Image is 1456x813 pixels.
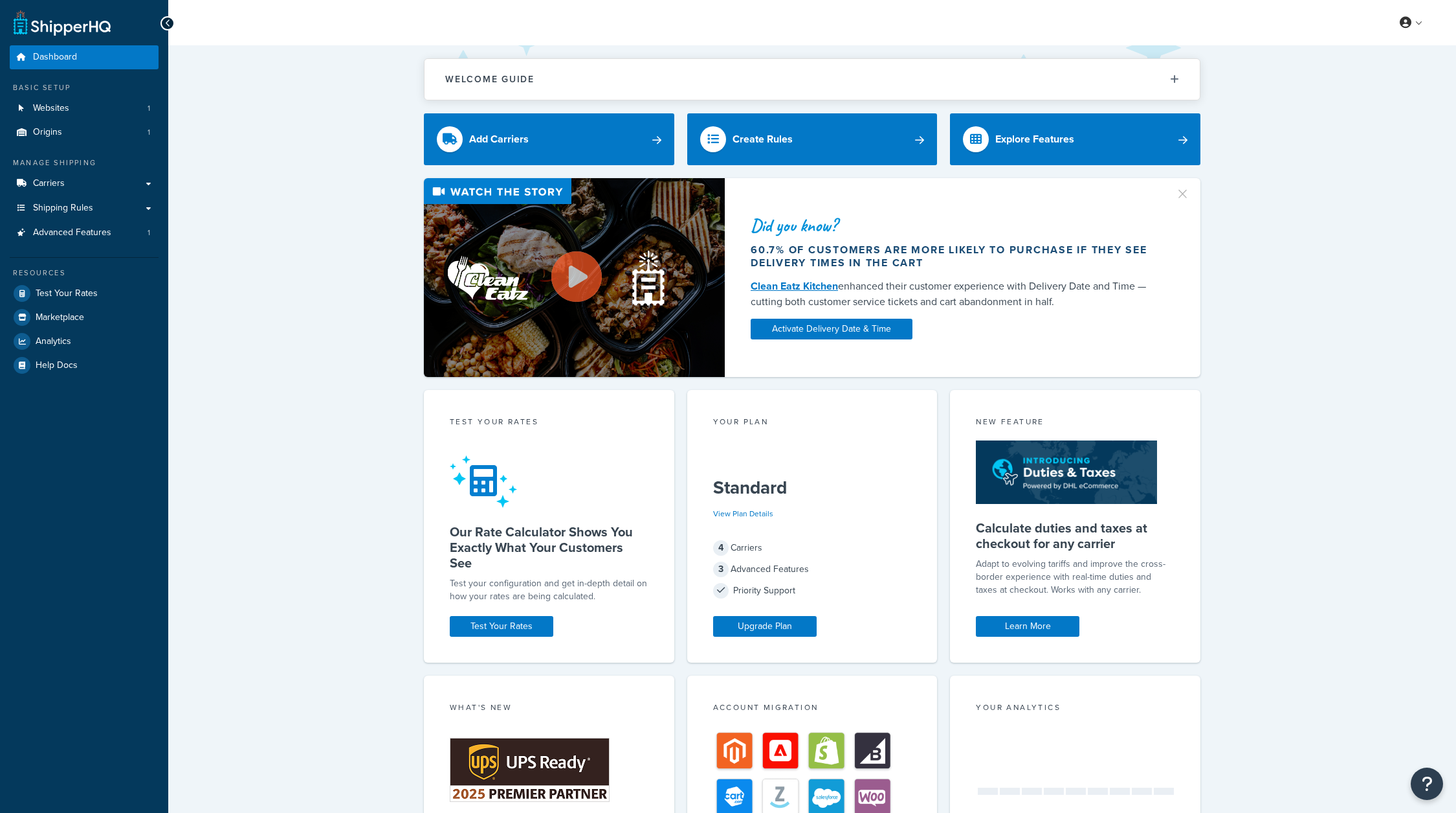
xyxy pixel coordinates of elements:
div: Basic Setup [10,82,159,93]
div: Add Carriers [469,130,529,148]
a: Activate Delivery Date & Time [751,319,912,339]
span: Test Your Rates [36,288,98,299]
a: Add Carriers [424,113,674,165]
div: Advanced Features [713,560,912,578]
div: 60.7% of customers are more likely to purchase if they see delivery times in the cart [751,244,1160,269]
span: Origins [33,127,62,138]
a: Websites1 [10,97,159,120]
div: Resources [10,268,159,279]
button: Welcome Guide [425,59,1200,100]
h5: Our Rate Calculator Shows You Exactly What Your Customers See [450,524,648,571]
a: Explore Features [950,113,1200,165]
a: Help Docs [10,354,159,377]
a: Learn More [976,616,1079,637]
div: New Feature [976,416,1175,431]
a: Carriers [10,172,159,196]
a: Create Rules [687,113,938,165]
a: Test Your Rates [10,282,159,305]
span: 1 [148,103,150,114]
a: Dashboard [10,45,159,69]
button: Open Resource Center [1411,768,1443,800]
div: Priority Support [713,582,912,600]
a: Advanced Features1 [10,221,159,245]
p: Adapt to evolving tariffs and improve the cross-border experience with real-time duties and taxes... [976,558,1175,597]
div: Manage Shipping [10,157,159,168]
div: Test your configuration and get in-depth detail on how your rates are being calculated. [450,577,648,603]
div: Carriers [713,539,912,557]
span: 1 [148,227,150,238]
span: 3 [713,562,729,577]
div: Account Migration [713,702,912,716]
div: Create Rules [733,130,793,148]
li: Origins [10,120,159,144]
div: Explore Features [995,130,1074,148]
span: 4 [713,540,729,556]
a: Marketplace [10,306,159,329]
a: Analytics [10,330,159,353]
div: Your Plan [713,416,912,431]
a: Origins1 [10,120,159,144]
a: Clean Eatz Kitchen [751,279,838,293]
a: Test Your Rates [450,616,553,637]
h2: Welcome Guide [445,74,535,84]
div: Test your rates [450,416,648,431]
li: Websites [10,97,159,120]
li: Advanced Features [10,221,159,245]
a: Upgrade Plan [713,616,817,637]
div: Your Analytics [976,702,1175,716]
h5: Standard [713,477,912,498]
span: Carriers [33,178,65,189]
img: Video thumbnail [424,178,725,377]
span: Shipping Rules [33,203,93,214]
a: View Plan Details [713,508,773,520]
span: 1 [148,127,150,138]
span: Advanced Features [33,227,111,238]
span: Dashboard [33,52,77,63]
span: Marketplace [36,312,84,323]
div: What's New [450,702,648,716]
h5: Calculate duties and taxes at checkout for any carrier [976,520,1175,551]
a: Shipping Rules [10,196,159,220]
div: Did you know? [751,216,1160,235]
span: Help Docs [36,360,78,371]
span: Websites [33,103,69,114]
div: enhanced their customer experience with Delivery Date and Time — cutting both customer service ti... [751,279,1160,310]
span: Analytics [36,336,71,347]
